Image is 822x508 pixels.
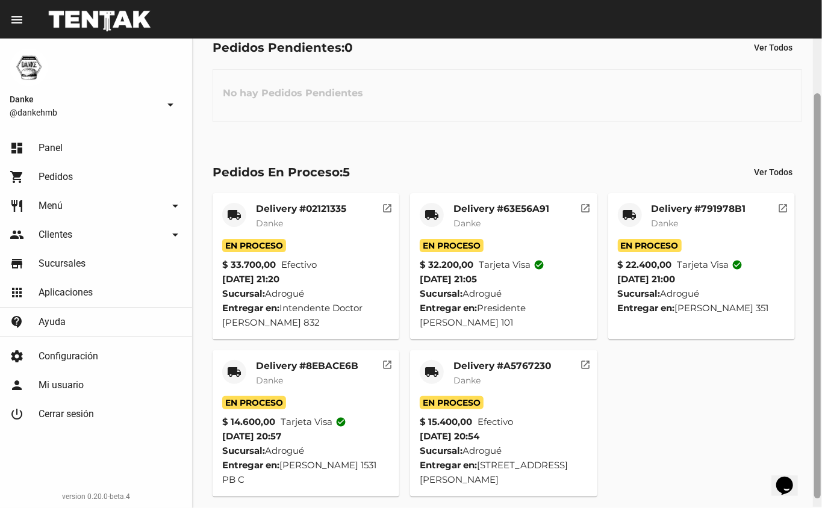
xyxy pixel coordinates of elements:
[10,349,24,364] mat-icon: settings
[168,228,182,242] mat-icon: arrow_drop_down
[10,170,24,184] mat-icon: shopping_cart
[10,378,24,392] mat-icon: person
[39,316,66,328] span: Ayuda
[39,408,94,420] span: Cerrar sesión
[39,379,84,391] span: Mi usuario
[10,141,24,155] mat-icon: dashboard
[10,48,48,87] img: 1d4517d0-56da-456b-81f5-6111ccf01445.png
[618,302,675,314] strong: Entregar en:
[453,360,551,372] mat-card-title: Delivery #A5767230
[420,288,462,299] strong: Sucursal:
[618,258,672,272] strong: $ 22.400,00
[771,460,810,496] iframe: chat widget
[222,239,286,252] span: En Proceso
[256,218,283,229] span: Danke
[10,491,182,503] div: version 0.20.0-beta.4
[222,287,390,301] div: Adrogué
[777,201,788,212] mat-icon: open_in_new
[168,199,182,213] mat-icon: arrow_drop_down
[744,37,802,58] button: Ver Todos
[343,165,350,179] span: 5
[10,315,24,329] mat-icon: contact_support
[754,167,792,177] span: Ver Todos
[281,415,346,429] span: Tarjeta visa
[618,239,682,252] span: En Proceso
[163,98,178,112] mat-icon: arrow_drop_down
[420,459,477,471] strong: Entregar en:
[479,258,544,272] span: Tarjeta visa
[754,43,792,52] span: Ver Todos
[335,417,346,427] mat-icon: check_circle
[222,396,286,409] span: En Proceso
[420,302,477,314] strong: Entregar en:
[425,365,439,379] mat-icon: local_shipping
[10,13,24,27] mat-icon: menu
[382,358,393,368] mat-icon: open_in_new
[222,458,390,487] div: [PERSON_NAME] 1531 PB C
[420,239,484,252] span: En Proceso
[222,459,279,471] strong: Entregar en:
[425,208,439,222] mat-icon: local_shipping
[222,444,390,458] div: Adrogué
[222,415,275,429] strong: $ 14.600,00
[222,258,276,272] strong: $ 33.700,00
[453,203,549,215] mat-card-title: Delivery #63E56A91
[420,287,588,301] div: Adrogué
[222,430,281,442] span: [DATE] 20:57
[10,407,24,421] mat-icon: power_settings_new
[677,258,743,272] span: Tarjeta visa
[652,218,679,229] span: Danke
[39,287,93,299] span: Aplicaciones
[420,458,588,487] div: [STREET_ADDRESS][PERSON_NAME]
[256,203,346,215] mat-card-title: Delivery #02121335
[420,430,479,442] span: [DATE] 20:54
[10,256,24,271] mat-icon: store
[10,285,24,300] mat-icon: apps
[213,38,353,57] div: Pedidos Pendientes:
[618,288,661,299] strong: Sucursal:
[227,365,241,379] mat-icon: local_shipping
[618,273,676,285] span: [DATE] 21:00
[580,358,591,368] mat-icon: open_in_new
[652,203,746,215] mat-card-title: Delivery #791978B1
[222,302,279,314] strong: Entregar en:
[382,201,393,212] mat-icon: open_in_new
[281,258,317,272] span: Efectivo
[227,208,241,222] mat-icon: local_shipping
[453,375,481,386] span: Danke
[732,259,743,270] mat-icon: check_circle
[222,301,390,330] div: Intendente Doctor [PERSON_NAME] 832
[580,201,591,212] mat-icon: open_in_new
[10,199,24,213] mat-icon: restaurant
[420,301,588,330] div: Presidente [PERSON_NAME] 101
[420,258,473,272] strong: $ 32.200,00
[39,258,86,270] span: Sucursales
[420,445,462,456] strong: Sucursal:
[420,444,588,458] div: Adrogué
[623,208,637,222] mat-icon: local_shipping
[39,229,72,241] span: Clientes
[344,40,353,55] span: 0
[618,287,786,301] div: Adrogué
[39,142,63,154] span: Panel
[213,163,350,182] div: Pedidos En Proceso:
[222,288,265,299] strong: Sucursal:
[420,273,477,285] span: [DATE] 21:05
[478,415,513,429] span: Efectivo
[222,273,279,285] span: [DATE] 21:20
[10,107,158,119] span: @dankehmb
[420,396,484,409] span: En Proceso
[39,200,63,212] span: Menú
[256,375,283,386] span: Danke
[256,360,358,372] mat-card-title: Delivery #8EBACE6B
[10,92,158,107] span: Danke
[420,415,472,429] strong: $ 15.400,00
[618,301,786,315] div: [PERSON_NAME] 351
[213,75,373,111] h3: No hay Pedidos Pendientes
[10,228,24,242] mat-icon: people
[39,350,98,362] span: Configuración
[453,218,481,229] span: Danke
[534,259,544,270] mat-icon: check_circle
[744,161,802,183] button: Ver Todos
[39,171,73,183] span: Pedidos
